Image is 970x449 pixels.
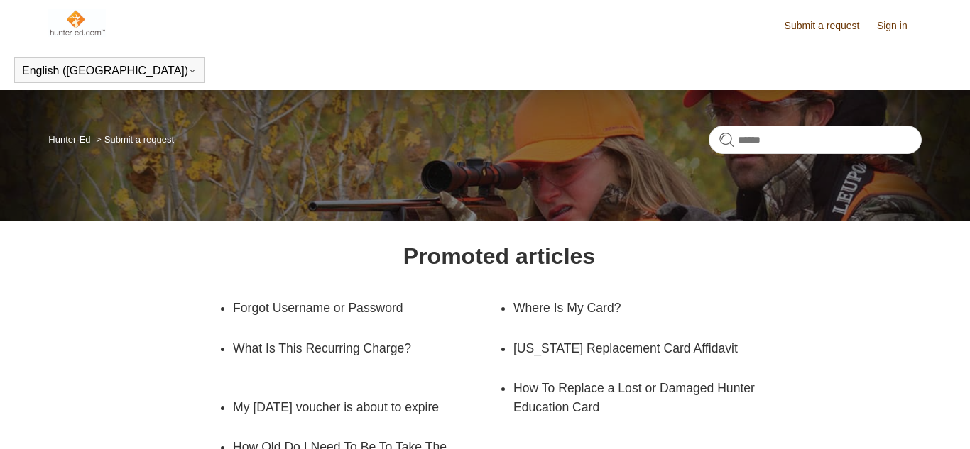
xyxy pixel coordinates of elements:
h1: Promoted articles [403,239,595,273]
a: [US_STATE] Replacement Card Affidavit [513,328,758,368]
li: Hunter-Ed [48,134,93,145]
a: Hunter-Ed [48,134,90,145]
a: What Is This Recurring Charge? [233,328,499,368]
a: Submit a request [785,18,874,33]
a: My [DATE] voucher is about to expire [233,387,478,427]
input: Search [709,126,922,154]
a: How To Replace a Lost or Damaged Hunter Education Card [513,368,780,427]
img: Hunter-Ed Help Center home page [48,9,106,37]
button: English ([GEOGRAPHIC_DATA]) [22,65,197,77]
li: Submit a request [93,134,174,145]
a: Sign in [877,18,922,33]
a: Where Is My Card? [513,288,758,328]
a: Forgot Username or Password [233,288,478,328]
